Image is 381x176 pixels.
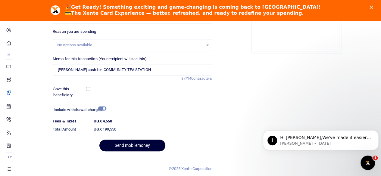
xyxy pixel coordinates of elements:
button: Send mobilemoney [99,140,165,151]
li: Ac [5,152,13,162]
b: The Xente Card Experience — better, refreshed, and ready to redefine your spending. [71,10,304,16]
img: Profile image for Aceng [51,5,60,15]
input: Enter extra information [53,64,212,76]
h6: Include withdrawal charges [54,107,103,112]
label: Reason you are spending [53,29,96,35]
span: 1 [373,156,378,160]
label: Memo for this transaction (Your recipient will see this) [53,56,147,62]
div: 🎉 💳 [65,4,321,16]
dt: Fees & Taxes [50,118,91,124]
div: No options available. [57,42,203,48]
iframe: Intercom notifications message [261,118,381,160]
b: Get Ready! Something exciting and game-changing is coming back to [GEOGRAPHIC_DATA]! [71,4,321,10]
span: 37/140 [181,76,193,81]
iframe: Intercom live chat [361,156,375,170]
label: Save this beneficiary [53,86,87,98]
span: characters [193,76,212,81]
h6: UGX 199,550 [94,127,212,132]
label: UGX 4,550 [94,118,112,124]
div: Close [370,5,376,9]
li: M [5,50,13,60]
h6: Total Amount [53,127,89,132]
